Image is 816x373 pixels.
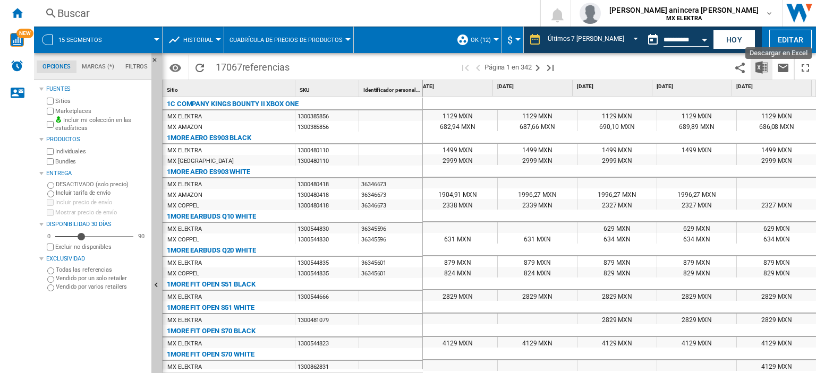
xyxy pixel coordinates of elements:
button: Hoy [713,30,755,49]
input: Mostrar precio de envío [47,244,54,250]
div: 90 [135,232,147,240]
div: 2829 MXN [418,290,497,301]
div: MX ELEKTRA [167,258,202,268]
label: Vendido por un solo retailer [56,274,147,282]
button: Primera página [459,55,472,80]
img: excel-24x24.png [755,61,768,74]
div: 631 MXN [418,233,497,244]
div: 629 MXN [657,222,736,233]
button: Descargar en Excel [751,55,772,80]
div: 2829 MXN [498,290,577,301]
div: 2327 MXN [657,199,736,210]
div: MX [GEOGRAPHIC_DATA] [167,156,234,167]
input: Individuales [47,148,54,155]
div: 2999 MXN [577,154,657,165]
button: Ocultar [151,53,164,72]
div: 1300544835 [295,267,359,278]
img: profile.jpg [580,3,601,24]
md-select: REPORTS.WIZARD.STEPS.REPORT.STEPS.REPORT_OPTIONS.PERIOD: Últimos 7 días [547,31,642,49]
input: Marketplaces [47,108,54,115]
div: 1499 MXN [657,144,736,154]
div: 4129 MXN [498,337,577,348]
div: Sitio Sort None [165,80,295,97]
div: 1MORE AERO ES903 WHITE [167,166,250,178]
div: 1300480418 [295,189,359,199]
input: Bundles [47,158,54,165]
label: DESACTIVADO (solo precio) [56,180,147,188]
div: 829 MXN [657,267,736,277]
div: 1300544830 [295,223,359,233]
div: 2327 MXN [577,199,657,210]
div: 631 MXN [498,233,577,244]
div: 879 MXN [577,256,657,267]
div: 1300385856 [295,121,359,132]
div: MX ELEKTRA [167,292,202,302]
div: Productos [46,135,147,144]
input: DESACTIVADO (solo precio) [47,182,54,189]
div: 1300480418 [295,199,359,210]
button: Última página [544,55,557,80]
div: 1300544830 [295,233,359,244]
label: Bundles [55,158,147,166]
div: 2999 MXN [498,154,577,165]
div: 1499 MXN [498,144,577,154]
div: 1300544835 [295,257,359,267]
div: 36345596 [359,233,422,244]
div: 629 MXN [577,222,657,233]
div: 1129 MXN [498,110,577,120]
div: 36345601 [359,267,422,278]
label: Incluir mi colección en las estadísticas [55,116,147,133]
button: Historial [183,27,218,53]
span: 15 segmentos [58,37,102,44]
div: Buscar [57,6,512,21]
button: md-calendar [642,29,664,50]
div: MX ELEKTRA [167,315,202,326]
md-tab-item: Opciones [37,60,76,73]
span: 17067 [210,55,294,77]
div: 36345596 [359,223,422,233]
div: 36345601 [359,257,422,267]
input: Todas las referencias [47,267,54,274]
div: 689,89 MXN [657,120,736,131]
div: MX ELEKTRA [167,145,202,156]
div: Disponibilidad 30 Días [46,220,147,229]
div: MX AMAZON [167,190,202,201]
img: alerts-logo.svg [11,59,23,72]
div: 0 [45,232,53,240]
label: Sitios [55,97,147,105]
div: OK (12) [456,27,496,53]
md-menu: Currency [502,27,524,53]
span: Historial [183,37,213,44]
span: [DATE] [577,83,650,90]
div: 1129 MXN [657,110,736,120]
input: Sitios [47,98,54,105]
span: [PERSON_NAME] anincera [PERSON_NAME] [609,5,759,15]
span: Identificador personalizado [363,87,429,93]
button: Página siguiente [531,55,544,80]
div: 36346673 [359,178,422,189]
span: $ [507,34,513,46]
div: 1904,91 MXN [418,188,497,199]
div: MX ELEKTRA [167,339,202,349]
div: 36346673 [359,199,422,210]
div: 2999 MXN [418,154,497,165]
div: 824 MXN [418,267,497,277]
button: Opciones [165,58,186,77]
div: 2829 MXN [657,290,736,301]
div: 634 MXN [657,233,736,244]
div: 1MORE EARBUDS Q20 WHITE [167,244,256,257]
label: Vendido por varios retailers [56,283,147,291]
div: 1996,27 MXN [657,188,736,199]
div: Entrega [46,169,147,178]
div: 4129 MXN [418,337,497,348]
span: [DATE] [657,83,729,90]
div: Este reporte se basa en una fecha en el pasado. [642,27,711,53]
div: Historial [168,27,218,53]
div: 4129 MXN [657,337,736,348]
div: 1300544666 [295,291,359,301]
div: MX ELEKTRA [167,111,202,122]
div: Fuentes [46,85,147,93]
div: 36346673 [359,189,422,199]
span: NEW [16,29,33,38]
div: 1300862831 [295,361,359,371]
